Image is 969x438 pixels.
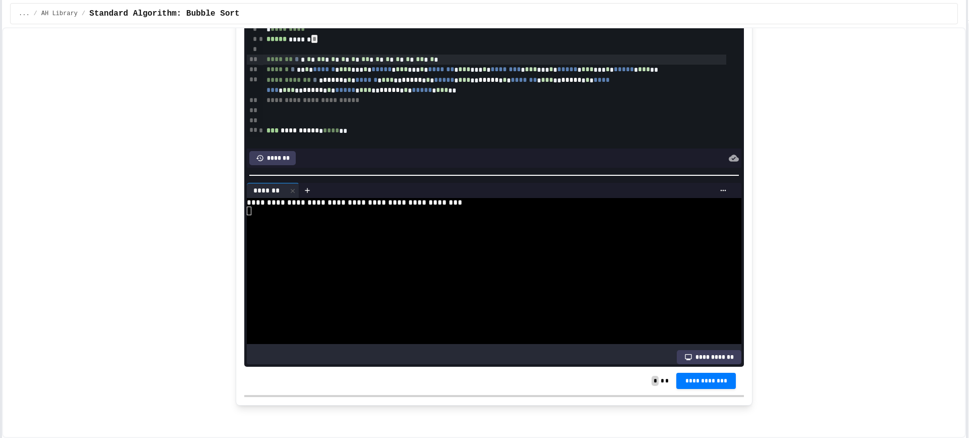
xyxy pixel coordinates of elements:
span: AH Library [41,10,78,18]
span: / [82,10,85,18]
span: folded code [311,35,317,43]
span: / [34,10,37,18]
span: Standard Algorithm: Bubble Sort [89,8,240,20]
span: ... [19,10,30,18]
